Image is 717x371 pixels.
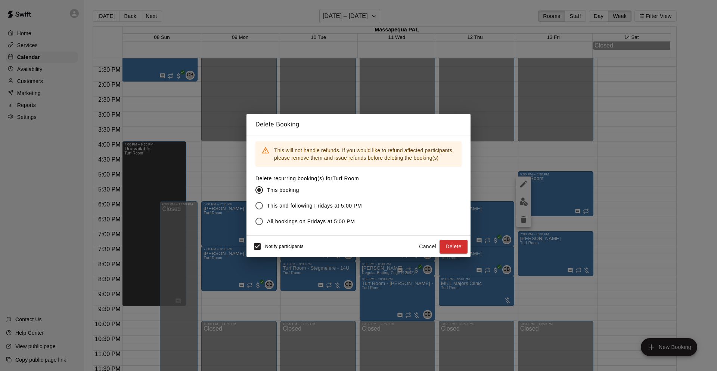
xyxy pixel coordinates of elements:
span: This and following Fridays at 5:00 PM [267,202,362,210]
button: Cancel [416,240,440,254]
span: This booking [267,186,299,194]
h2: Delete Booking [246,114,471,135]
label: Delete recurring booking(s) for Turf Room [255,175,368,182]
div: This will not handle refunds. If you would like to refund affected participants, please remove th... [274,144,456,165]
span: All bookings on Fridays at 5:00 PM [267,218,355,226]
span: Notify participants [265,244,304,249]
button: Delete [440,240,468,254]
